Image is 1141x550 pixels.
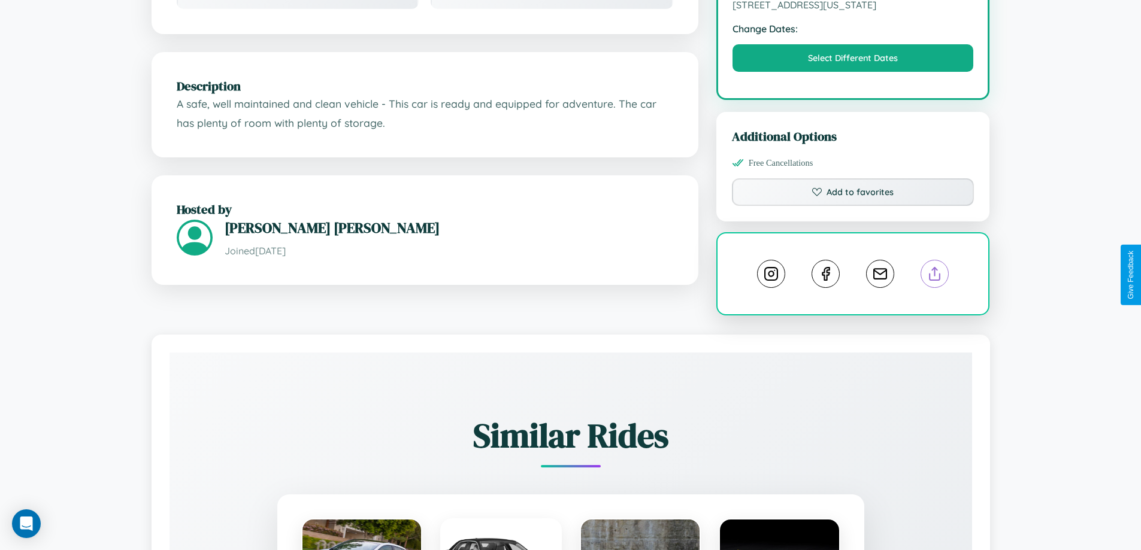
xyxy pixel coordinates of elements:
[733,23,974,35] strong: Change Dates:
[177,77,673,95] h2: Description
[733,44,974,72] button: Select Different Dates
[211,412,930,458] h2: Similar Rides
[225,218,673,238] h3: [PERSON_NAME] [PERSON_NAME]
[749,158,813,168] span: Free Cancellations
[1127,251,1135,299] div: Give Feedback
[732,127,974,145] h3: Additional Options
[12,509,41,538] div: Open Intercom Messenger
[225,242,673,260] p: Joined [DATE]
[177,200,673,218] h2: Hosted by
[177,95,673,132] p: A safe, well maintained and clean vehicle - This car is ready and equipped for adventure. The car...
[732,178,974,206] button: Add to favorites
